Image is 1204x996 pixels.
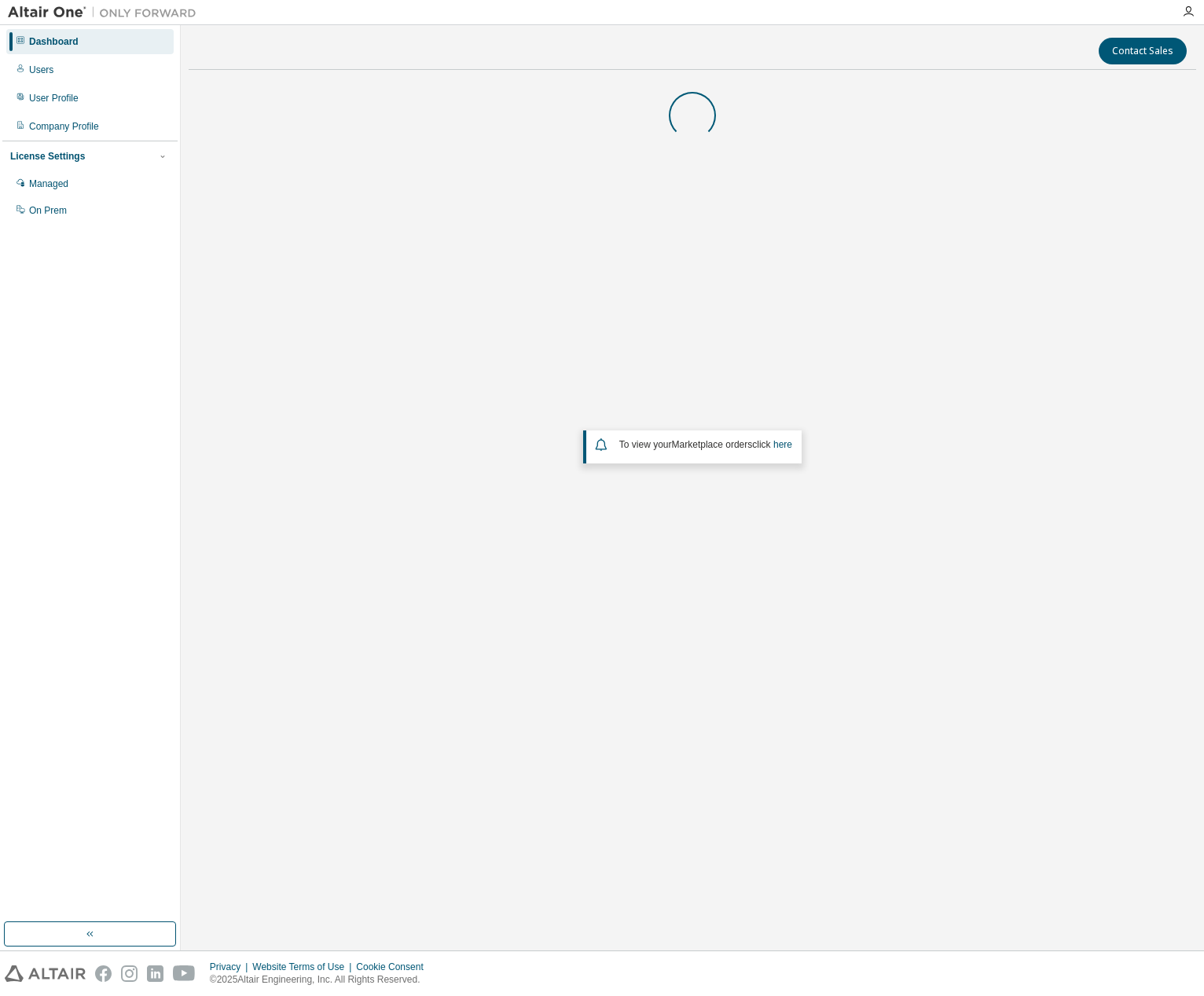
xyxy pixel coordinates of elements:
[210,973,433,987] p: © 2025 Altair Engineering, Inc. All Rights Reserved.
[29,120,99,133] div: Company Profile
[121,965,138,982] img: instagram.svg
[210,961,252,973] div: Privacy
[619,439,792,450] span: To view your click
[29,92,79,104] div: User Profile
[95,965,112,982] img: facebook.svg
[5,965,86,982] img: altair_logo.svg
[773,439,792,450] a: here
[29,178,68,190] div: Managed
[29,64,53,76] div: Users
[252,961,356,973] div: Website Terms of Use
[356,961,432,973] div: Cookie Consent
[173,965,196,982] img: youtube.svg
[672,439,753,450] em: Marketplace orders
[8,5,204,20] img: Altair One
[29,204,67,217] div: On Prem
[1099,38,1187,64] button: Contact Sales
[29,35,79,48] div: Dashboard
[147,965,163,982] img: linkedin.svg
[10,150,85,163] div: License Settings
